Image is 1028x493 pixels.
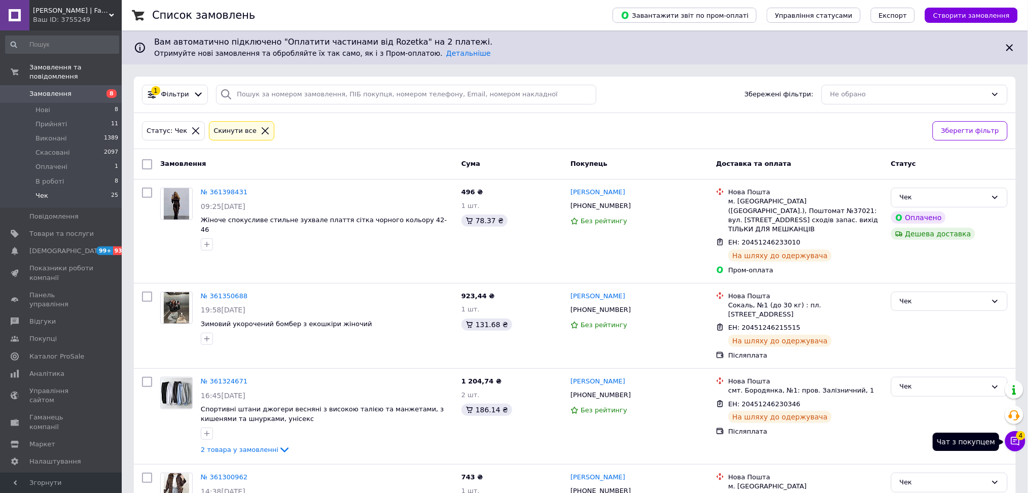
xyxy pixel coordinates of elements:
[571,292,625,301] a: [PERSON_NAME]
[29,386,94,405] span: Управління сайтом
[900,192,987,203] div: Чек
[115,162,118,171] span: 1
[1016,431,1025,440] span: 4
[164,292,189,324] img: Фото товару
[33,6,109,15] span: Фешн Хвиля | Fashion Wave
[29,457,81,466] span: Налаштування
[728,386,883,395] div: смт. Бородянка, №1: пров. Залізничний, 1
[462,391,480,399] span: 2 шт.
[216,85,596,104] input: Пошук за номером замовлення, ПІБ покупця, номером телефону, Email, номером накладної
[154,49,491,57] span: Отримуйте нові замовлення та обробляйте їх так само, як і з Пром-оплатою.
[33,15,122,24] div: Ваш ID: 3755249
[201,446,278,453] span: 2 товара у замовленні
[728,292,883,301] div: Нова Пошта
[891,160,916,167] span: Статус
[728,473,883,482] div: Нова Пошта
[29,440,55,449] span: Маркет
[728,188,883,197] div: Нова Пошта
[96,246,113,255] span: 99+
[152,9,255,21] h1: Список замовлень
[201,202,245,210] span: 09:25[DATE]
[29,89,72,98] span: Замовлення
[462,377,502,385] span: 1 204,74 ₴
[581,217,627,225] span: Без рейтингу
[36,105,50,115] span: Нові
[728,301,883,319] div: Сокаль, №1 (до 30 кг) : пл. [STREET_ADDRESS]
[29,291,94,309] span: Панель управління
[728,250,832,262] div: На шляху до одержувача
[29,317,56,326] span: Відгуки
[160,377,193,409] a: Фото товару
[145,126,189,136] div: Статус: Чек
[29,413,94,431] span: Гаманець компанії
[728,335,832,347] div: На шляху до одержувача
[201,306,245,314] span: 19:58[DATE]
[160,160,206,167] span: Замовлення
[581,406,627,414] span: Без рейтингу
[29,369,64,378] span: Аналітика
[462,215,508,227] div: 78.37 ₴
[201,292,247,300] a: № 361350688
[728,377,883,386] div: Нова Пошта
[113,246,125,255] span: 93
[201,473,247,481] a: № 361300962
[728,400,800,408] span: ЕН: 20451246230346
[201,405,444,422] span: Спортивні штани джогери весняні з високою талією та манжетами, з кишенями та шнурками, унісекс
[462,188,483,196] span: 496 ₴
[29,352,84,361] span: Каталог ProSale
[767,8,861,23] button: Управління статусами
[446,49,491,57] a: Детальніше
[201,216,447,233] a: Жіноче спокусливе стильне зухвале плаття сітка чорного кольору 42-46
[879,12,907,19] span: Експорт
[933,433,999,451] div: Чат з покупцем
[29,264,94,282] span: Показники роботи компанії
[36,191,48,200] span: Чек
[571,473,625,482] a: [PERSON_NAME]
[29,63,122,81] span: Замовлення та повідомлення
[29,334,57,343] span: Покупці
[462,404,512,416] div: 186.14 ₴
[161,90,189,99] span: Фільтри
[36,148,70,157] span: Скасовані
[1005,431,1025,451] button: Чат з покупцем4
[29,212,79,221] span: Повідомлення
[160,188,193,220] a: Фото товару
[154,37,996,48] span: Вам автоматично підключено "Оплатити частинами від Rozetka" на 2 платежі.
[462,202,480,209] span: 1 шт.
[211,126,259,136] div: Cкинути все
[111,191,118,200] span: 25
[728,351,883,360] div: Післяплата
[621,11,749,20] span: Завантажити звіт по пром-оплаті
[569,389,633,402] div: [PHONE_NUMBER]
[462,160,480,167] span: Cума
[716,160,791,167] span: Доставка та оплата
[201,377,247,385] a: № 361324671
[728,238,800,246] span: ЕН: 20451246233010
[900,296,987,307] div: Чек
[201,446,291,453] a: 2 товара у замовленні
[164,188,190,220] img: Фото товару
[5,36,119,54] input: Пошук
[462,473,483,481] span: 743 ₴
[462,319,512,331] div: 131.68 ₴
[36,134,67,143] span: Виконані
[462,292,495,300] span: 923,44 ₴
[115,177,118,186] span: 8
[871,8,915,23] button: Експорт
[900,381,987,392] div: Чек
[36,177,64,186] span: В роботі
[201,320,372,328] span: Зимовий укорочений бомбер з екошкіри жіночий
[933,12,1010,19] span: Створити замовлення
[571,160,608,167] span: Покупець
[745,90,813,99] span: Збережені фільтри:
[728,411,832,423] div: На шляху до одержувача
[569,303,633,316] div: [PHONE_NUMBER]
[728,427,883,436] div: Післяплата
[933,121,1008,141] button: Зберегти фільтр
[160,292,193,324] a: Фото товару
[201,188,247,196] a: № 361398431
[29,229,94,238] span: Товари та послуги
[571,188,625,197] a: [PERSON_NAME]
[569,199,633,213] div: [PHONE_NUMBER]
[201,392,245,400] span: 16:45[DATE]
